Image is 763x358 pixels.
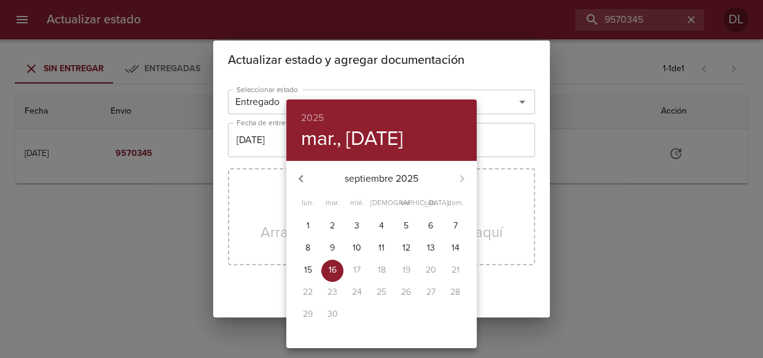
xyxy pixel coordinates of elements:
[354,220,359,232] p: 3
[420,197,442,209] span: sáb.
[379,220,384,232] p: 4
[453,220,458,232] p: 7
[452,242,460,254] p: 14
[378,242,385,254] p: 11
[301,109,324,126] button: 2025
[321,197,343,209] span: mar.
[370,197,393,209] span: [DEMOGRAPHIC_DATA].
[353,242,361,254] p: 10
[321,216,343,238] button: 2
[316,171,447,186] p: septiembre 2025
[404,220,409,232] p: 5
[297,197,319,209] span: lun.
[305,242,310,254] p: 8
[420,238,442,260] button: 13
[329,264,337,276] p: 16
[297,216,319,238] button: 1
[444,197,466,209] span: dom.
[395,238,417,260] button: 12
[321,260,343,282] button: 16
[427,242,435,254] p: 13
[444,216,466,238] button: 7
[346,216,368,238] button: 3
[395,216,417,238] button: 5
[370,216,393,238] button: 4
[395,197,417,209] span: vie.
[346,238,368,260] button: 10
[321,238,343,260] button: 9
[330,242,335,254] p: 9
[330,220,335,232] p: 2
[420,216,442,238] button: 6
[444,238,466,260] button: 14
[297,260,319,282] button: 15
[428,220,433,232] p: 6
[346,197,368,209] span: mié.
[301,126,403,151] button: mar., [DATE]
[307,220,310,232] p: 1
[297,238,319,260] button: 8
[304,264,312,276] p: 15
[370,238,393,260] button: 11
[402,242,410,254] p: 12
